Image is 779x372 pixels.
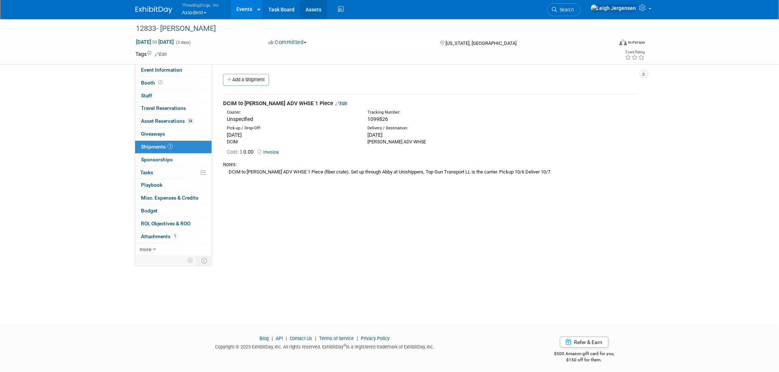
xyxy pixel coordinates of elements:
a: API [276,336,283,341]
span: [DATE] [DATE] [135,39,174,45]
td: Personalize Event Tab Strip [184,256,197,265]
td: Toggle Event Tabs [197,256,212,265]
a: Booth [135,77,212,89]
span: Shipments [141,144,173,150]
div: 12833- [PERSON_NAME] [133,22,602,35]
button: Committed [266,39,310,46]
a: Tasks [135,167,212,179]
div: DCIM to [PERSON_NAME] ADV WHSE 1 Piece [223,100,638,107]
a: ROI, Objectives & ROO [135,218,212,230]
a: Privacy Policy [361,336,390,341]
div: In-Person [628,40,645,45]
div: Delivery / Destination: [367,125,497,131]
span: Budget [141,208,158,214]
div: [DATE] [367,131,497,139]
div: [DATE] [227,131,356,139]
sup: ® [344,343,346,347]
div: [PERSON_NAME] ADV WHSE [367,139,497,145]
a: Playbook [135,179,212,192]
div: Courier: [227,110,356,115]
img: Format-Inperson.png [620,39,627,45]
div: Event Format [570,38,645,49]
a: Edit [155,52,167,57]
span: (3 days) [175,40,191,45]
div: Notes: [223,161,638,168]
a: Event Information [135,64,212,76]
td: Tags [135,50,167,58]
div: Event Rating [625,50,645,54]
div: Tracking Number: [367,110,532,115]
a: Blog [260,336,269,341]
span: to [151,39,158,45]
a: Giveaways [135,128,212,140]
a: Travel Reservations [135,102,212,115]
span: Tasks [140,169,153,175]
span: 0.00 [227,149,257,155]
a: more [135,243,212,256]
a: Sponsorships [135,154,212,166]
div: DCIM [227,139,356,145]
a: Attachments1 [135,230,212,243]
span: [US_STATE], [GEOGRAPHIC_DATA] [445,40,517,46]
a: Budget [135,205,212,217]
span: Event Information [141,67,182,73]
div: $150 off for them. [525,357,644,363]
a: Misc. Expenses & Credits [135,192,212,204]
span: Giveaways [141,131,165,137]
a: Edit [335,101,347,106]
span: Misc. Expenses & Credits [141,195,198,201]
span: Search [557,7,574,12]
span: Travel Reservations [141,105,186,111]
span: ThreeBigDogs, Inc. [182,1,220,9]
span: Asset Reservations [141,118,194,124]
div: $500 Amazon gift card for you, [525,346,644,363]
a: Contact Us [290,336,313,341]
span: | [355,336,360,341]
a: Terms of Service [320,336,354,341]
span: Booth [141,80,164,86]
a: Asset Reservations54 [135,115,212,128]
span: Staff [141,93,152,99]
div: Pick-up / Drop-Off: [227,125,356,131]
a: Search [547,3,581,16]
span: 1 [168,144,173,149]
span: more [140,246,151,252]
div: Copyright © 2025 ExhibitDay, Inc. All rights reserved. ExhibitDay is a registered trademark of Ex... [135,342,514,350]
a: Shipments1 [135,141,212,153]
span: Playbook [141,182,162,188]
a: Staff [135,90,212,102]
span: 1 [172,233,178,239]
span: 54 [187,118,194,124]
span: 1099826 [367,116,388,122]
div: Unspecified [227,115,356,123]
span: Attachments [141,233,178,239]
span: | [284,336,289,341]
span: Cost: $ [227,149,243,155]
img: Leigh Jergensen [591,4,637,12]
a: Invoice [258,149,282,155]
a: Refer & Earn [560,337,609,348]
span: ROI, Objectives & ROO [141,221,190,226]
a: Add a Shipment [223,74,269,86]
span: | [270,336,275,341]
div: DCIM to [PERSON_NAME] ADV WHSE 1 Piece (fiber crate). Set up through Abby at Unishippers, Top Gun... [223,168,638,176]
span: Sponsorships [141,157,173,162]
img: ExhibitDay [135,6,172,14]
span: Booth not reserved yet [157,80,164,85]
span: | [314,336,318,341]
